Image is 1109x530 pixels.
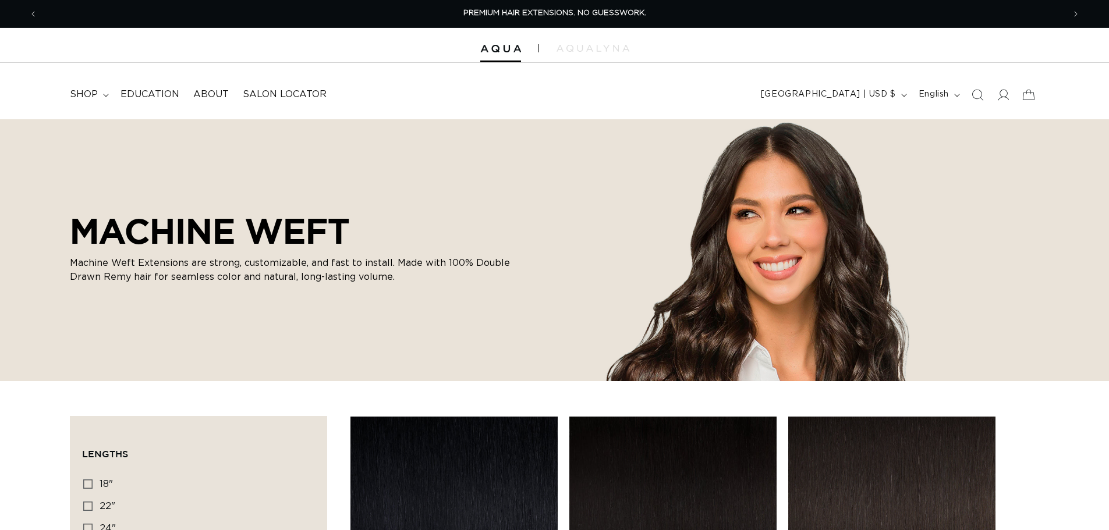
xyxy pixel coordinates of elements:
[63,81,114,108] summary: shop
[480,45,521,53] img: Aqua Hair Extensions
[761,88,896,101] span: [GEOGRAPHIC_DATA] | USD $
[70,256,512,284] p: Machine Weft Extensions are strong, customizable, and fast to install. Made with 100% Double Draw...
[243,88,327,101] span: Salon Locator
[70,211,512,251] h2: MACHINE WEFT
[82,449,128,459] span: Lengths
[20,3,46,25] button: Previous announcement
[186,81,236,108] a: About
[114,81,186,108] a: Education
[912,84,965,106] button: English
[1063,3,1089,25] button: Next announcement
[100,501,115,511] span: 22"
[463,9,646,17] span: PREMIUM HAIR EXTENSIONS. NO GUESSWORK.
[754,84,912,106] button: [GEOGRAPHIC_DATA] | USD $
[100,479,113,489] span: 18"
[70,88,98,101] span: shop
[236,81,334,108] a: Salon Locator
[919,88,949,101] span: English
[193,88,229,101] span: About
[82,428,315,470] summary: Lengths (0 selected)
[121,88,179,101] span: Education
[965,82,990,108] summary: Search
[557,45,629,52] img: aqualyna.com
